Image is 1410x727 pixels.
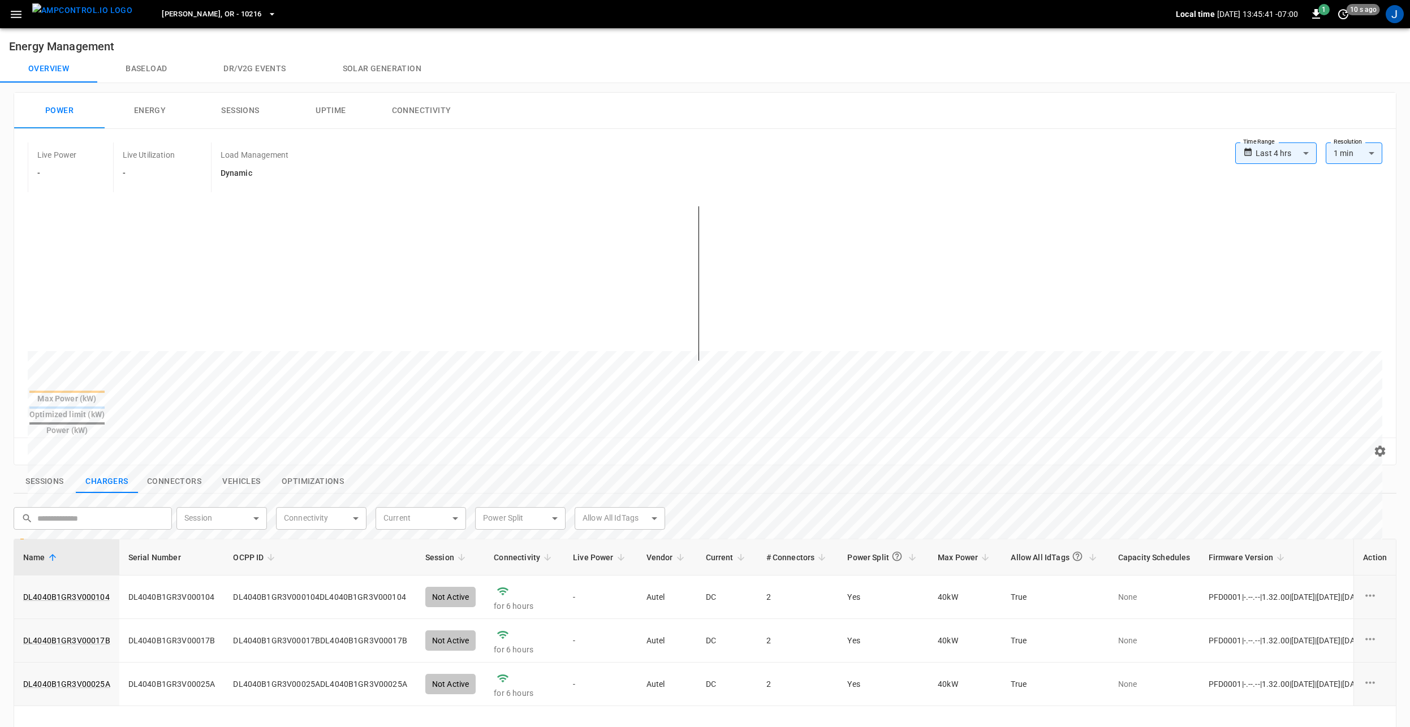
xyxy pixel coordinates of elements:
p: [DATE] 13:45:41 -07:00 [1217,8,1298,20]
div: 1 min [1326,142,1382,164]
button: show latest charge points [76,470,138,494]
label: Resolution [1334,137,1362,146]
button: show latest optimizations [273,470,353,494]
span: Vendor [646,551,688,564]
span: Live Power [573,551,628,564]
span: Firmware Version [1209,551,1288,564]
p: Load Management [221,149,288,161]
button: Power [14,93,105,129]
h6: - [37,167,77,180]
th: Action [1353,539,1396,575]
button: show latest connectors [138,470,210,494]
label: Time Range [1243,137,1275,146]
button: Dr/V2G events [195,55,314,83]
span: 10 s ago [1347,4,1380,15]
span: Connectivity [494,551,555,564]
button: show latest vehicles [210,470,273,494]
span: Power Split [847,546,920,568]
img: ampcontrol.io logo [32,3,132,18]
button: Uptime [286,93,376,129]
a: DL4040B1GR3V000104 [23,591,110,603]
button: Baseload [97,55,195,83]
th: Capacity Schedules [1109,539,1200,575]
button: Sessions [195,93,286,129]
button: show latest sessions [14,470,76,494]
span: OCPP ID [233,551,278,564]
button: Solar generation [314,55,450,83]
span: Session [425,551,469,564]
div: charge point options [1363,676,1387,693]
span: Max Power [938,551,993,564]
th: Serial Number [119,539,225,575]
div: Last 4 hrs [1256,142,1317,164]
span: 1 [1318,4,1330,15]
h6: Dynamic [221,167,288,180]
div: profile-icon [1386,5,1404,23]
p: Live Power [37,149,77,161]
p: Local time [1176,8,1215,20]
span: Current [706,551,748,564]
button: set refresh interval [1334,5,1352,23]
a: DL4040B1GR3V00017B [23,635,110,646]
button: Connectivity [376,93,467,129]
span: Name [23,551,60,564]
button: [PERSON_NAME], OR - 10216 [157,3,281,25]
span: [PERSON_NAME], OR - 10216 [162,8,261,21]
button: Energy [105,93,195,129]
a: DL4040B1GR3V00025A [23,678,110,690]
h6: - [123,167,175,180]
span: Allow All IdTags [1011,546,1099,568]
span: # Connectors [766,551,830,564]
p: Live Utilization [123,149,175,161]
div: charge point options [1363,632,1387,649]
div: charge point options [1363,588,1387,605]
